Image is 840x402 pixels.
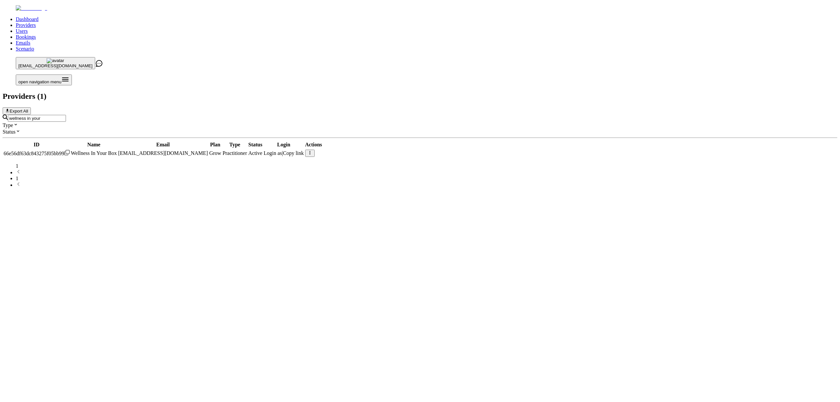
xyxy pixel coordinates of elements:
[3,107,31,115] button: Export All
[283,150,304,156] span: Copy link
[305,141,323,148] th: Actions
[18,63,93,68] span: [EMAIL_ADDRESS][DOMAIN_NAME]
[18,79,61,84] span: open navigation menu
[16,163,18,169] span: 1
[16,28,28,34] a: Users
[47,58,64,63] img: avatar
[16,57,95,69] button: avatar[EMAIL_ADDRESS][DOMAIN_NAME]
[222,141,247,148] th: Type
[8,115,66,122] input: Search by email or name
[16,22,36,28] a: Providers
[16,16,38,22] a: Dashboard
[222,150,247,156] span: validated
[3,92,837,101] h2: Providers ( 1 )
[16,40,30,46] a: Emails
[16,46,34,52] a: Scenario
[71,150,117,156] span: Wellness In Your Box
[3,122,837,128] div: Type
[4,150,70,157] div: Click to copy
[71,141,117,148] th: Name
[209,141,221,148] th: Plan
[263,141,304,148] th: Login
[16,5,47,11] img: Fluum Logo
[248,150,262,156] div: Active
[263,150,282,156] span: Login as
[16,169,837,176] li: previous page button
[16,34,36,40] a: Bookings
[248,141,263,148] th: Status
[16,74,72,85] button: Open menu
[3,163,837,188] nav: pagination navigation
[16,176,837,181] li: pagination item 1 active
[3,141,70,148] th: ID
[3,128,837,135] div: Status
[263,150,304,156] div: |
[118,141,208,148] th: Email
[209,150,221,156] span: Grow
[118,150,208,156] span: [EMAIL_ADDRESS][DOMAIN_NAME]
[16,181,837,188] li: next page button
